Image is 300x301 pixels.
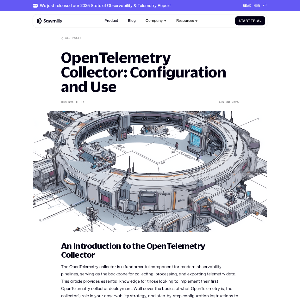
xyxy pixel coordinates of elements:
[61,50,239,94] h1: OpenTelemetry Collector: Configuration and Use
[61,101,84,104] div: Observability
[235,16,265,26] a: Start Trial
[176,19,194,23] div: Resources
[40,3,171,8] div: We just released our 2025 State of Observability & Telemetry Report
[102,16,121,26] a: Product
[61,241,205,259] strong: An Introduction to the OpenTelemetry Collector
[219,101,224,104] div: Apr
[125,16,139,26] a: Blog
[232,101,239,104] div: 2025
[226,101,230,104] div: 30
[61,36,81,40] a: All posts
[243,4,267,8] a: READ NOW
[243,4,260,8] div: READ NOW
[146,19,163,23] div: Company
[65,36,81,40] div: All posts
[239,19,261,23] div: Start Trial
